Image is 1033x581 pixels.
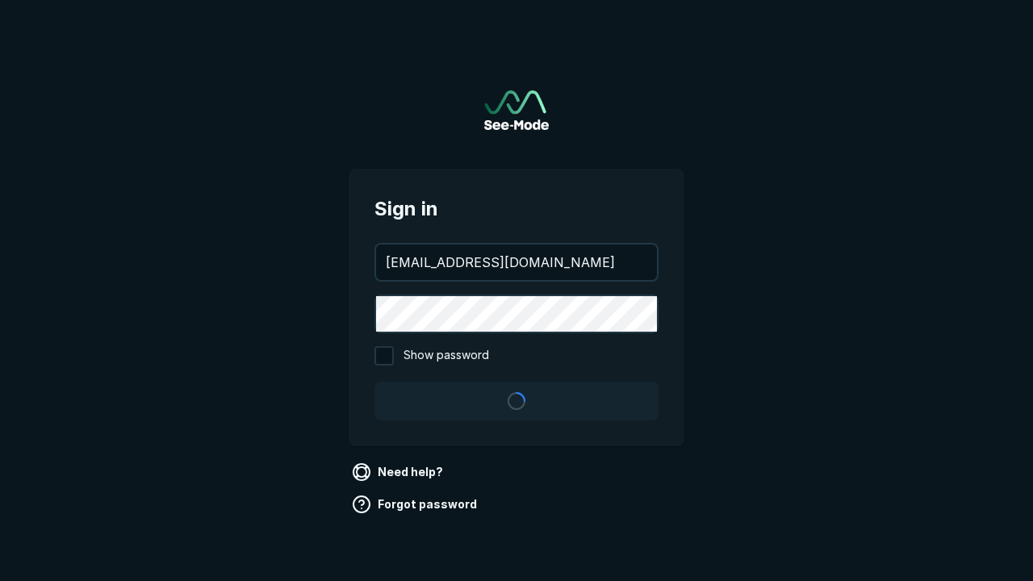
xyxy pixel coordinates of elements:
a: Go to sign in [484,90,549,130]
span: Show password [404,346,489,366]
a: Forgot password [349,491,483,517]
a: Need help? [349,459,450,485]
input: your@email.com [376,245,657,280]
img: See-Mode Logo [484,90,549,130]
span: Sign in [374,194,659,224]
